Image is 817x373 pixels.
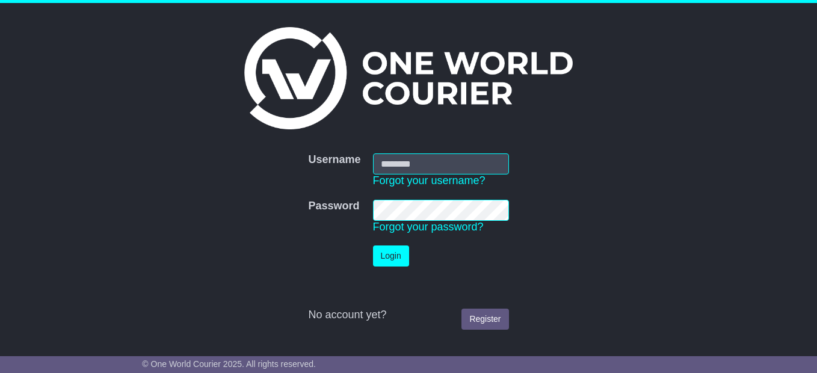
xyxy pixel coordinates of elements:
[308,153,360,167] label: Username
[308,309,508,322] div: No account yet?
[308,200,359,213] label: Password
[244,27,573,129] img: One World
[142,359,316,369] span: © One World Courier 2025. All rights reserved.
[373,174,486,186] a: Forgot your username?
[461,309,508,330] a: Register
[373,245,409,267] button: Login
[373,221,484,233] a: Forgot your password?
